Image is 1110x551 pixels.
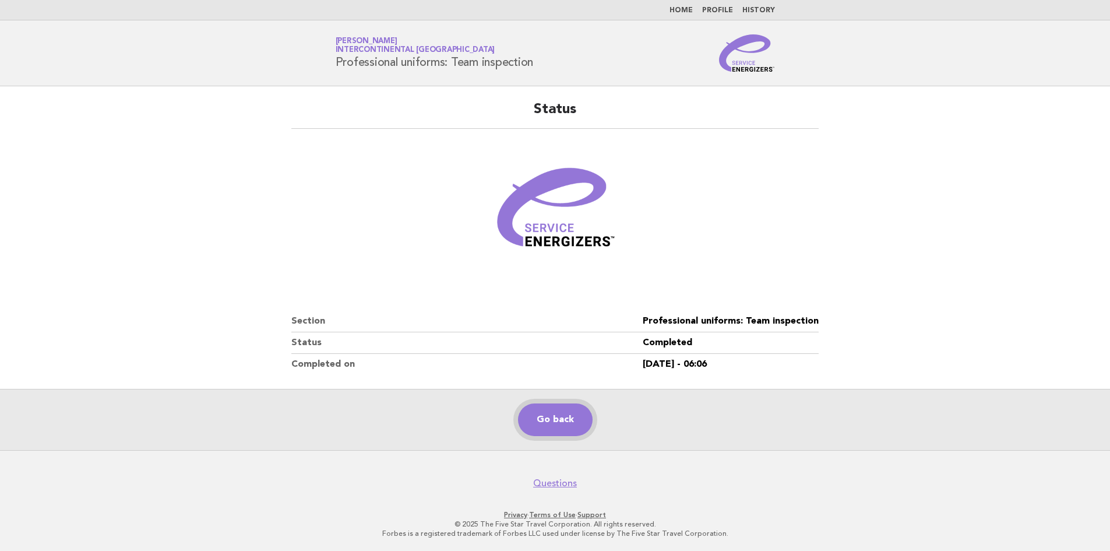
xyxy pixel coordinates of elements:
span: InterContinental [GEOGRAPHIC_DATA] [336,47,495,54]
dd: Professional uniforms: Team inspection [643,311,819,332]
dd: [DATE] - 06:06 [643,354,819,375]
a: Privacy [504,511,527,519]
a: [PERSON_NAME]InterContinental [GEOGRAPHIC_DATA] [336,37,495,54]
img: Verified [485,143,625,283]
a: History [742,7,775,14]
img: Service Energizers [719,34,775,72]
p: Forbes is a registered trademark of Forbes LLC used under license by The Five Star Travel Corpora... [199,529,912,538]
a: Questions [533,478,577,489]
dd: Completed [643,332,819,354]
a: Home [669,7,693,14]
a: Support [577,511,606,519]
dt: Section [291,311,643,332]
dt: Completed on [291,354,643,375]
a: Profile [702,7,733,14]
dt: Status [291,332,643,354]
h1: Professional uniforms: Team inspection [336,38,534,68]
p: · · [199,510,912,520]
p: © 2025 The Five Star Travel Corporation. All rights reserved. [199,520,912,529]
a: Terms of Use [529,511,576,519]
a: Go back [518,403,593,436]
h2: Status [291,100,819,129]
